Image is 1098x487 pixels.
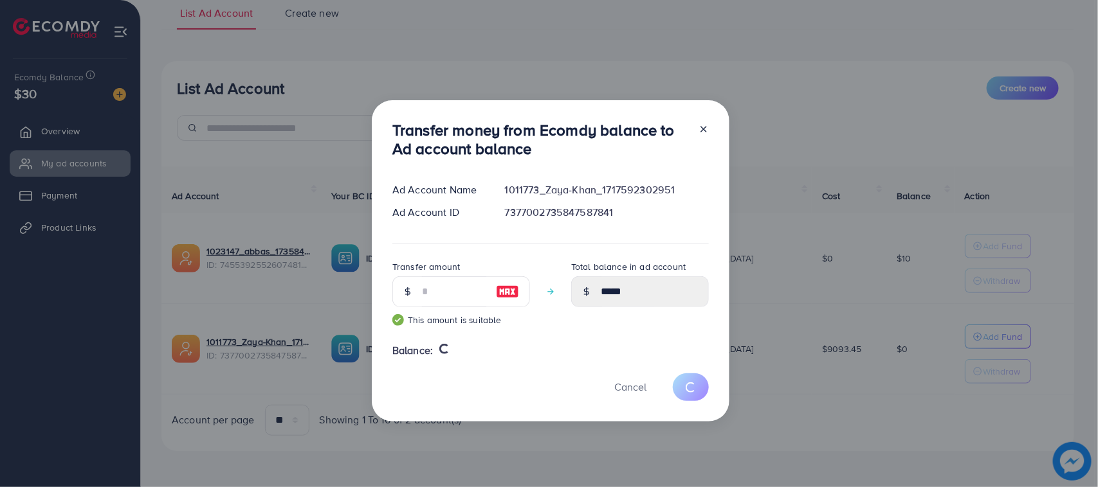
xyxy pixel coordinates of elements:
[392,343,433,358] span: Balance:
[571,260,686,273] label: Total balance in ad account
[382,182,495,197] div: Ad Account Name
[392,314,530,326] small: This amount is suitable
[382,205,495,220] div: Ad Account ID
[392,121,688,158] h3: Transfer money from Ecomdy balance to Ad account balance
[495,205,719,220] div: 7377002735847587841
[614,380,646,394] span: Cancel
[392,260,460,273] label: Transfer amount
[392,314,404,326] img: guide
[495,182,719,197] div: 1011773_Zaya-Khan_1717592302951
[496,284,519,299] img: image
[598,373,663,401] button: Cancel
